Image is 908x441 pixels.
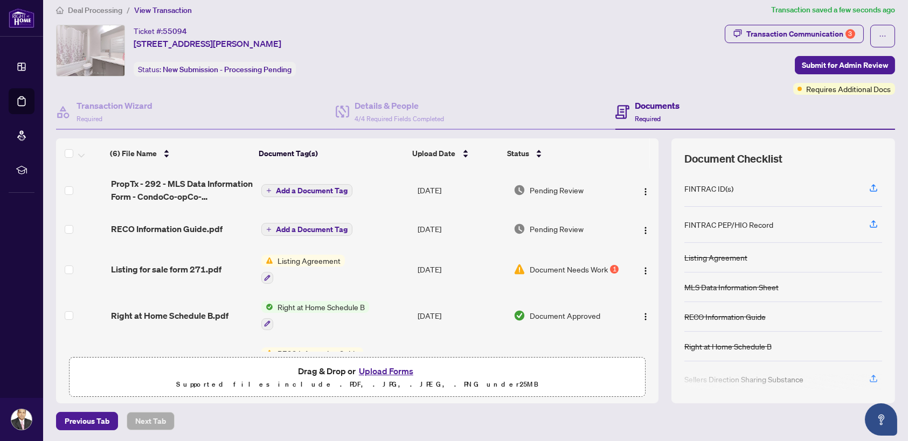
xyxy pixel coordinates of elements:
[11,409,32,430] img: Profile Icon
[684,311,766,323] div: RECO Information Guide
[795,56,895,74] button: Submit for Admin Review
[65,412,109,430] span: Previous Tab
[134,62,296,76] div: Status:
[298,364,417,378] span: Drag & Drop or
[261,222,352,236] button: Add a Document Tag
[530,184,584,196] span: Pending Review
[111,348,253,374] span: RECO Working with a real estate agent.pdf
[273,301,369,313] span: Right at Home Schedule B
[684,219,773,230] div: FINTRAC PEP/HIO Record
[127,4,130,16] li: /
[635,115,661,123] span: Required
[610,265,619,274] div: 1
[641,312,650,321] img: Logo
[746,25,855,43] div: Transaction Communication
[514,223,525,235] img: Document Status
[134,25,187,37] div: Ticket #:
[507,148,529,159] span: Status
[530,223,584,235] span: Pending Review
[355,99,444,112] h4: Details & People
[261,347,273,359] img: Status Icon
[111,263,221,276] span: Listing for sale form 271.pdf
[637,307,654,324] button: Logo
[356,364,417,378] button: Upload Forms
[261,301,273,313] img: Status Icon
[276,226,348,233] span: Add a Document Tag
[413,292,509,339] td: [DATE]
[413,339,509,385] td: [DATE]
[530,310,600,321] span: Document Approved
[276,187,348,194] span: Add a Document Tag
[68,5,122,15] span: Deal Processing
[514,184,525,196] img: Document Status
[637,261,654,278] button: Logo
[70,358,645,397] span: Drag & Drop orUpload FormsSupported files include .PDF, .JPG, .JPEG, .PNG under25MB
[641,226,650,235] img: Logo
[111,177,253,203] span: PropTx - 292 - MLS Data Information Form - CondoCo-opCo-OwnershipTime Share - LeaseSub-Lease.pdf
[413,169,509,212] td: [DATE]
[261,255,273,267] img: Status Icon
[802,57,888,74] span: Submit for Admin Review
[134,37,281,50] span: [STREET_ADDRESS][PERSON_NAME]
[684,151,782,166] span: Document Checklist
[127,412,175,430] button: Next Tab
[514,310,525,321] img: Document Status
[134,5,192,15] span: View Transaction
[413,246,509,292] td: [DATE]
[641,187,650,196] img: Logo
[845,29,855,39] div: 3
[163,26,187,36] span: 55094
[254,138,408,169] th: Document Tag(s)
[56,6,64,14] span: home
[408,138,503,169] th: Upload Date
[261,347,363,376] button: Status IconRECO Information Guide
[530,263,608,275] span: Document Needs Work
[684,183,733,194] div: FINTRAC ID(s)
[514,263,525,275] img: Document Status
[163,65,292,74] span: New Submission - Processing Pending
[806,83,891,95] span: Requires Additional Docs
[266,227,272,232] span: plus
[865,403,897,436] button: Open asap
[111,222,223,235] span: RECO Information Guide.pdf
[110,148,157,159] span: (6) File Name
[266,188,272,193] span: plus
[503,138,618,169] th: Status
[56,412,118,430] button: Previous Tab
[635,99,680,112] h4: Documents
[261,223,352,236] button: Add a Document Tag
[106,138,254,169] th: (6) File Name
[641,267,650,275] img: Logo
[261,184,352,198] button: Add a Document Tag
[413,212,509,246] td: [DATE]
[273,347,363,359] span: RECO Information Guide
[261,184,352,197] button: Add a Document Tag
[355,115,444,123] span: 4/4 Required Fields Completed
[725,25,864,43] button: Transaction Communication3
[684,251,747,263] div: Listing Agreement
[57,25,124,76] img: IMG-X12432294_1.jpg
[637,220,654,237] button: Logo
[77,115,102,123] span: Required
[879,32,886,40] span: ellipsis
[684,281,779,293] div: MLS Data Information Sheet
[273,255,345,267] span: Listing Agreement
[77,99,153,112] h4: Transaction Wizard
[684,340,772,352] div: Right at Home Schedule B
[9,8,34,28] img: logo
[111,309,228,322] span: Right at Home Schedule B.pdf
[76,378,639,391] p: Supported files include .PDF, .JPG, .JPEG, .PNG under 25 MB
[413,148,456,159] span: Upload Date
[637,181,654,199] button: Logo
[261,255,345,284] button: Status IconListing Agreement
[261,301,369,330] button: Status IconRight at Home Schedule B
[771,4,895,16] article: Transaction saved a few seconds ago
